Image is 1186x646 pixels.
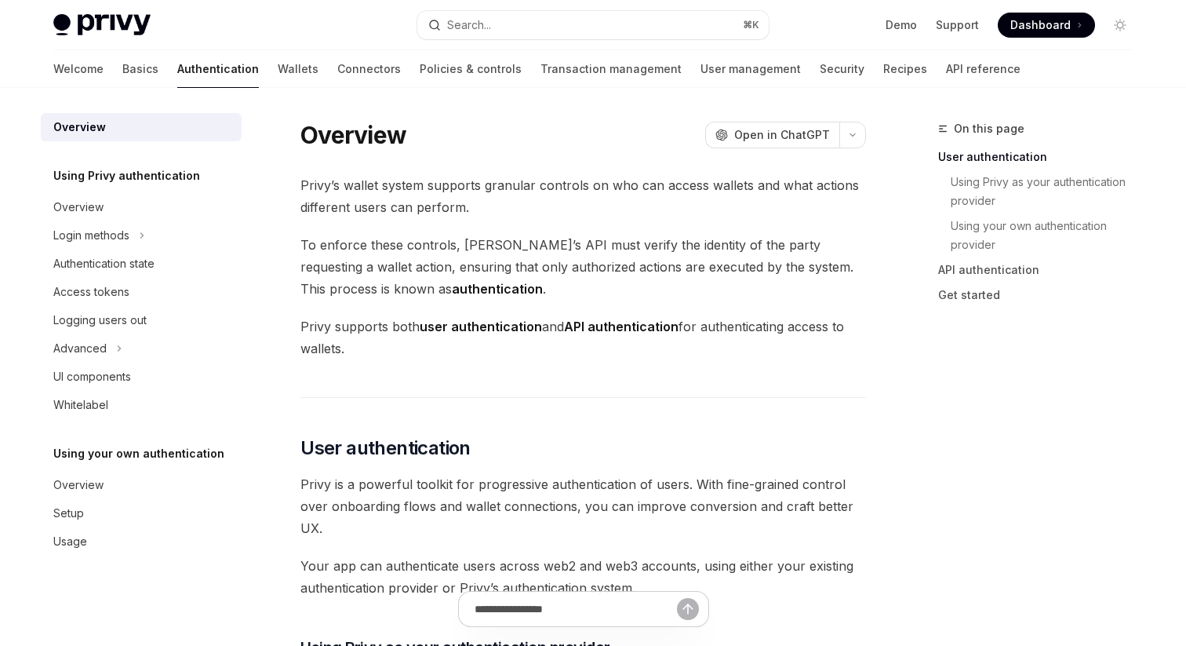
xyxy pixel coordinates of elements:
[53,444,224,463] h5: Using your own authentication
[41,471,242,499] a: Overview
[300,174,866,218] span: Privy’s wallet system supports granular controls on who can access wallets and what actions diffe...
[300,121,406,149] h1: Overview
[820,50,864,88] a: Security
[53,254,155,273] div: Authentication state
[420,319,542,334] strong: user authentication
[53,367,131,386] div: UI components
[41,527,242,556] a: Usage
[564,319,678,334] strong: API authentication
[452,281,543,297] strong: authentication
[53,283,129,301] div: Access tokens
[41,306,242,334] a: Logging users out
[447,16,491,35] div: Search...
[938,283,1145,308] a: Get started
[53,396,108,414] div: Whitelabel
[300,436,471,461] span: User authentication
[300,316,866,359] span: Privy supports both and for authenticating access to wallets.
[41,334,242,363] button: Toggle Advanced section
[420,50,522,88] a: Policies & controls
[41,278,242,306] a: Access tokens
[734,127,830,143] span: Open in ChatGPT
[743,19,759,31] span: ⌘ K
[41,193,242,221] a: Overview
[53,50,104,88] a: Welcome
[936,17,979,33] a: Support
[938,144,1145,170] a: User authentication
[53,504,84,523] div: Setup
[53,339,107,358] div: Advanced
[41,221,242,250] button: Toggle Login methods section
[53,532,87,551] div: Usage
[677,598,699,620] button: Send message
[938,214,1145,257] a: Using your own authentication provider
[53,476,104,495] div: Overview
[417,11,769,39] button: Open search
[53,118,106,137] div: Overview
[705,122,839,148] button: Open in ChatGPT
[938,257,1145,283] a: API authentication
[53,14,151,36] img: light logo
[475,592,677,626] input: Ask a question...
[540,50,682,88] a: Transaction management
[53,198,104,217] div: Overview
[53,311,147,330] div: Logging users out
[886,17,917,33] a: Demo
[1010,17,1071,33] span: Dashboard
[41,250,242,278] a: Authentication state
[300,473,866,539] span: Privy is a powerful toolkit for progressive authentication of users. With fine-grained control ov...
[938,170,1145,214] a: Using Privy as your authentication provider
[53,166,200,185] h5: Using Privy authentication
[122,50,158,88] a: Basics
[946,50,1020,88] a: API reference
[41,499,242,527] a: Setup
[53,226,129,245] div: Login methods
[177,50,259,88] a: Authentication
[41,391,242,419] a: Whitelabel
[998,13,1095,38] a: Dashboard
[954,119,1024,138] span: On this page
[883,50,927,88] a: Recipes
[700,50,801,88] a: User management
[278,50,318,88] a: Wallets
[300,234,866,300] span: To enforce these controls, [PERSON_NAME]’s API must verify the identity of the party requesting a...
[300,555,866,599] span: Your app can authenticate users across web2 and web3 accounts, using either your existing authent...
[41,363,242,391] a: UI components
[1108,13,1133,38] button: Toggle dark mode
[337,50,401,88] a: Connectors
[41,113,242,141] a: Overview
